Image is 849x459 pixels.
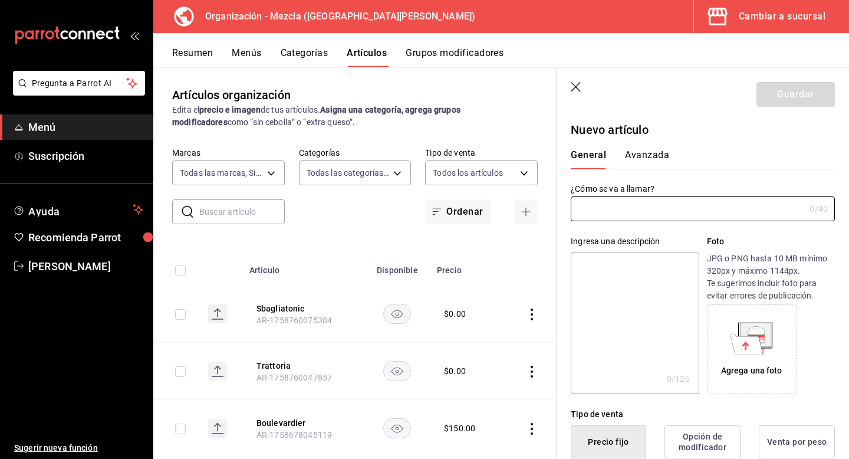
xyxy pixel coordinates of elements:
[383,418,411,438] button: availability-product
[172,47,213,67] button: Resumen
[571,408,835,421] div: Tipo de venta
[625,149,669,169] button: Avanzada
[256,316,332,325] span: AR-1758760075304
[256,303,351,314] button: edit-product-location
[406,47,504,67] button: Grupos modificadores
[28,202,128,217] span: Ayuda
[14,442,143,454] span: Sugerir nueva función
[242,248,365,286] th: Artículo
[13,71,145,96] button: Pregunta a Parrot AI
[430,248,505,286] th: Precio
[172,149,285,157] label: Marcas
[232,47,261,67] button: Menús
[571,121,835,139] p: Nuevo artículo
[256,373,332,382] span: AR-1758760047857
[28,148,143,164] span: Suscripción
[256,417,351,429] button: edit-product-location
[172,105,460,127] strong: Asigna una categoría, agrega grupos modificadores
[425,199,490,224] button: Ordenar
[8,86,145,98] a: Pregunta a Parrot AI
[383,361,411,381] button: availability-product
[172,86,291,104] div: Artículos organización
[571,149,821,169] div: navigation tabs
[425,149,538,157] label: Tipo de venta
[710,307,794,391] div: Agrega una foto
[347,47,387,67] button: Artículos
[281,47,328,67] button: Categorías
[196,9,475,24] h3: Organización - Mezcla ([GEOGRAPHIC_DATA][PERSON_NAME])
[199,105,261,114] strong: precio e imagen
[809,203,828,215] div: 0 /40
[172,104,538,129] div: Edita el de tus artículos. como “sin cebolla” o “extra queso”.
[383,304,411,324] button: availability-product
[571,185,835,193] label: ¿Cómo se va a llamar?
[256,430,332,440] span: AR-1758678045119
[707,235,835,248] p: Foto
[444,365,466,377] div: $ 0.00
[526,366,538,378] button: actions
[180,167,263,179] span: Todas las marcas, Sin marca
[32,77,127,90] span: Pregunta a Parrot AI
[571,425,646,458] button: Precio fijo
[307,167,390,179] span: Todas las categorías, Sin categoría
[707,253,835,302] p: JPG o PNG hasta 10 MB mínimo 320px y máximo 1144px. Te sugerimos incluir foto para evitar errores...
[172,47,849,67] div: navigation tabs
[759,425,835,458] button: Venta por peso
[299,149,412,157] label: Categorías
[130,31,139,40] button: open_drawer_menu
[28,229,143,245] span: Recomienda Parrot
[199,200,285,224] input: Buscar artículo
[433,167,503,179] span: Todos los artículos
[664,425,741,458] button: Opción de modificador
[28,119,143,135] span: Menú
[721,365,782,377] div: Agrega una foto
[256,360,351,372] button: edit-product-location
[365,248,430,286] th: Disponible
[444,422,475,434] div: $ 150.00
[571,235,699,248] div: Ingresa una descripción
[526,309,538,320] button: actions
[28,258,143,274] span: [PERSON_NAME]
[739,8,825,25] div: Cambiar a sucursal
[667,373,690,385] div: 0 /125
[526,423,538,435] button: actions
[444,308,466,320] div: $ 0.00
[571,149,606,169] button: General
